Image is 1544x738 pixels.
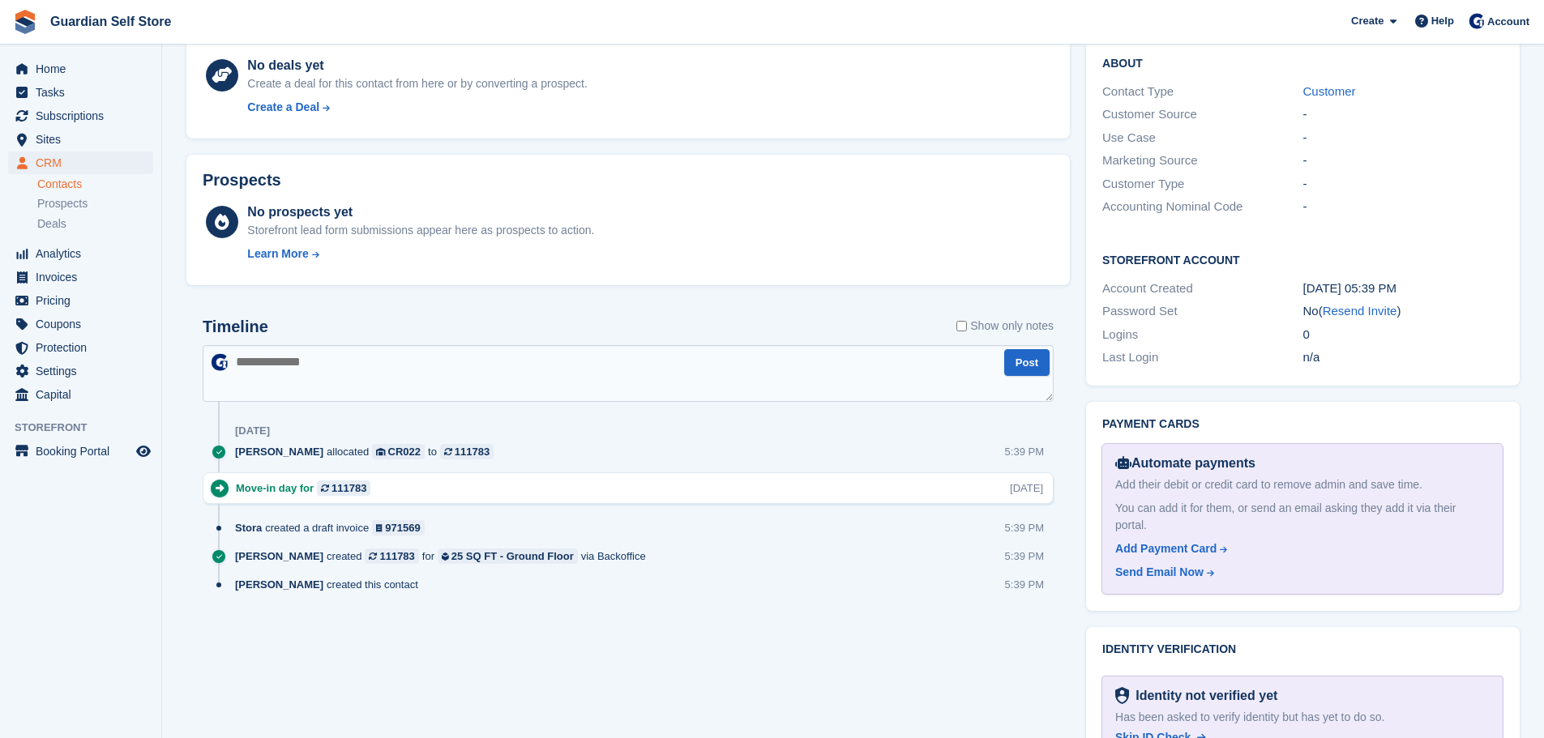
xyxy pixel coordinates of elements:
[36,289,133,312] span: Pricing
[36,440,133,463] span: Booking Portal
[1129,686,1277,706] div: Identity not verified yet
[37,195,153,212] a: Prospects
[1102,54,1503,70] h2: About
[44,8,177,35] a: Guardian Self Store
[36,151,133,174] span: CRM
[379,548,414,564] div: 111783
[1115,540,1217,557] div: Add Payment Card
[1487,14,1529,30] span: Account
[1115,454,1490,473] div: Automate payments
[1115,500,1490,534] div: You can add it for them, or send an email asking they add it via their portal.
[1303,279,1503,298] div: [DATE] 05:39 PM
[438,548,578,564] a: 25 SQ FT - Ground Floor
[36,383,133,406] span: Capital
[372,520,425,535] a: 971569
[36,105,133,127] span: Subscriptions
[1102,198,1302,216] div: Accounting Nominal Code
[8,81,153,104] a: menu
[1102,348,1302,367] div: Last Login
[1303,84,1356,98] a: Customer
[1102,279,1302,298] div: Account Created
[8,266,153,288] a: menu
[1303,198,1503,216] div: -
[1115,476,1490,493] div: Add their debit or credit card to remove admin and save time.
[211,353,229,371] img: Tom Scott
[247,99,319,116] div: Create a Deal
[8,289,153,312] a: menu
[8,105,153,127] a: menu
[134,442,153,461] a: Preview store
[8,58,153,80] a: menu
[1323,304,1397,318] a: Resend Invite
[1102,175,1302,194] div: Customer Type
[1303,326,1503,344] div: 0
[956,318,1054,335] label: Show only notes
[247,99,587,116] a: Create a Deal
[236,480,379,496] div: Move-in day for
[8,313,153,335] a: menu
[1303,105,1503,124] div: -
[1102,418,1503,431] h2: Payment cards
[15,420,161,436] span: Storefront
[1303,151,1503,170] div: -
[1102,105,1302,124] div: Customer Source
[13,10,37,34] img: stora-icon-8386f47178a22dfd0bd8f6a31ec36ba5ce8667c1dd55bd0f319d3a0aa187defe.svg
[36,128,133,151] span: Sites
[1303,302,1503,321] div: No
[440,444,494,459] a: 111783
[1115,564,1204,581] div: Send Email Now
[331,480,366,496] div: 111783
[365,548,418,564] a: 111783
[1005,444,1044,459] div: 5:39 PM
[247,245,308,262] div: Learn More
[1115,687,1129,705] img: Identity Verification Ready
[235,444,323,459] span: [PERSON_NAME]
[235,520,433,535] div: created a draft invoice
[36,336,133,359] span: Protection
[1351,13,1384,29] span: Create
[8,383,153,406] a: menu
[235,548,323,564] span: [PERSON_NAME]
[1115,709,1490,726] div: Has been asked to verify identity but has yet to do so.
[372,444,425,459] a: CR022
[1102,643,1503,656] h2: Identity verification
[8,360,153,382] a: menu
[1005,548,1044,564] div: 5:39 PM
[1005,520,1044,535] div: 5:39 PM
[203,318,268,336] h2: Timeline
[247,203,594,222] div: No prospects yet
[1010,480,1043,496] div: [DATE]
[1303,175,1503,194] div: -
[37,215,153,232] a: Deals
[8,336,153,359] a: menu
[203,171,281,190] h2: Prospects
[8,151,153,174] a: menu
[1115,540,1483,557] a: Add Payment Card
[247,75,587,92] div: Create a deal for this contact from here or by converting a prospect.
[1102,129,1302,147] div: Use Case
[455,444,490,459] div: 111783
[1102,83,1302,101] div: Contact Type
[247,222,594,239] div: Storefront lead form submissions appear here as prospects to action.
[1102,251,1503,267] h2: Storefront Account
[1303,129,1503,147] div: -
[235,548,654,564] div: created for via Backoffice
[36,242,133,265] span: Analytics
[8,440,153,463] a: menu
[36,313,133,335] span: Coupons
[247,245,594,262] a: Learn More
[36,58,133,80] span: Home
[247,56,587,75] div: No deals yet
[1469,13,1485,29] img: Tom Scott
[36,266,133,288] span: Invoices
[1319,304,1401,318] span: ( )
[235,577,426,592] div: created this contact
[317,480,370,496] a: 111783
[956,318,967,335] input: Show only notes
[1431,13,1454,29] span: Help
[36,81,133,104] span: Tasks
[8,128,153,151] a: menu
[1303,348,1503,367] div: n/a
[388,444,421,459] div: CR022
[235,444,502,459] div: allocated to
